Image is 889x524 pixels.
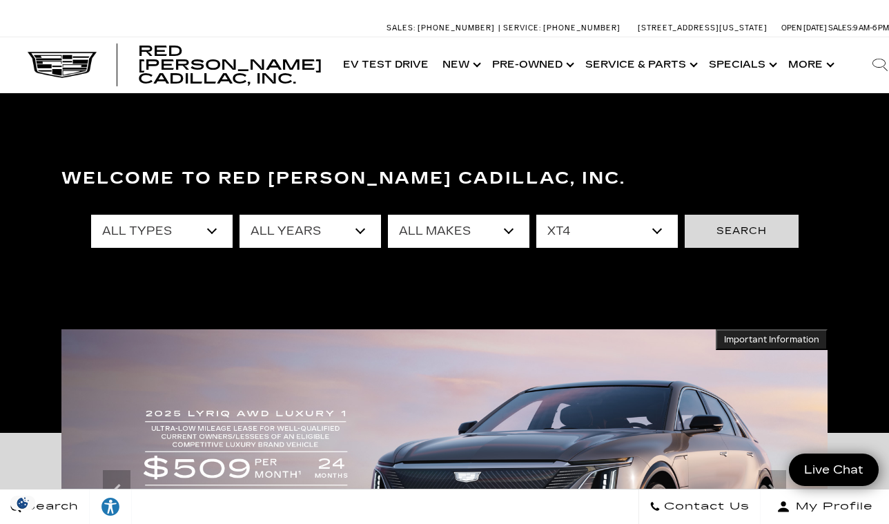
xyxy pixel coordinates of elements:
[853,23,889,32] span: 9 AM-6 PM
[387,24,498,32] a: Sales: [PHONE_NUMBER]
[61,165,828,193] h3: Welcome to Red [PERSON_NAME] Cadillac, Inc.
[138,44,322,86] a: Red [PERSON_NAME] Cadillac, Inc.
[388,215,529,248] select: Filter by make
[138,43,322,87] span: Red [PERSON_NAME] Cadillac, Inc.
[485,37,578,93] a: Pre-Owned
[336,37,436,93] a: EV Test Drive
[536,215,678,248] select: Filter by model
[761,489,889,524] button: Open user profile menu
[781,37,839,93] button: More
[103,470,130,512] div: Previous
[436,37,485,93] a: New
[828,23,853,32] span: Sales:
[578,37,702,93] a: Service & Parts
[503,23,541,32] span: Service:
[781,23,827,32] span: Open [DATE]
[790,497,873,516] span: My Profile
[418,23,495,32] span: [PHONE_NUMBER]
[724,334,819,345] span: Important Information
[387,23,416,32] span: Sales:
[28,52,97,78] img: Cadillac Dark Logo with Cadillac White Text
[716,329,828,350] button: Important Information
[7,496,39,510] img: Opt-Out Icon
[789,454,879,486] a: Live Chat
[498,24,624,32] a: Service: [PHONE_NUMBER]
[702,37,781,93] a: Specials
[759,470,786,512] div: Next
[240,215,381,248] select: Filter by year
[91,215,233,248] select: Filter by type
[685,215,799,248] button: Search
[638,489,761,524] a: Contact Us
[90,489,132,524] a: Explore your accessibility options
[90,496,131,517] div: Explore your accessibility options
[7,496,39,510] section: Click to Open Cookie Consent Modal
[21,497,79,516] span: Search
[638,23,768,32] a: [STREET_ADDRESS][US_STATE]
[543,23,621,32] span: [PHONE_NUMBER]
[797,462,870,478] span: Live Chat
[661,497,750,516] span: Contact Us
